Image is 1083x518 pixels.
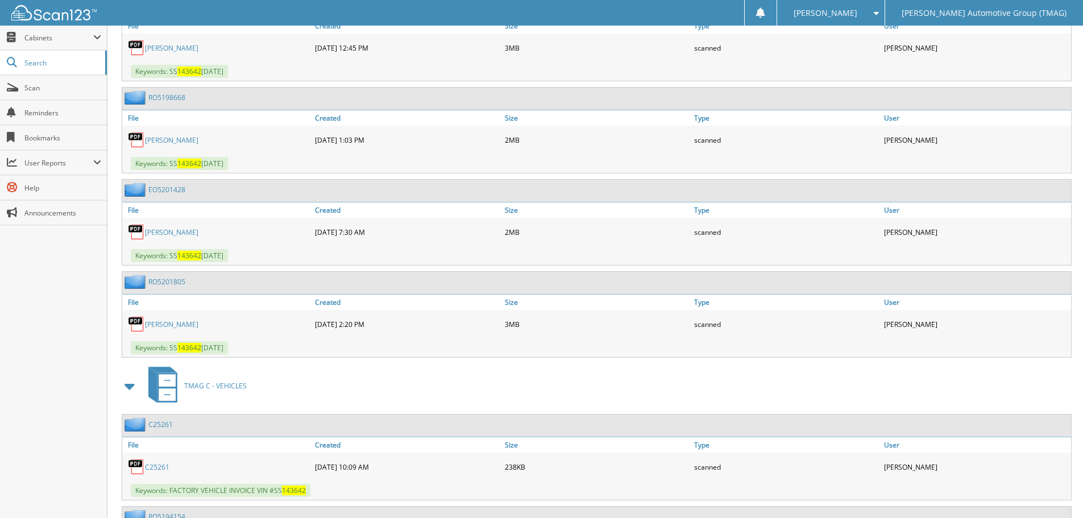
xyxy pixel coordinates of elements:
div: scanned [691,455,881,478]
span: 143642 [177,343,201,353]
img: PDF.png [128,39,145,56]
img: folder2.png [125,183,148,197]
img: PDF.png [128,131,145,148]
a: Type [691,437,881,453]
img: PDF.png [128,316,145,333]
a: RO5201805 [148,277,185,287]
div: [PERSON_NAME] [881,221,1071,243]
a: User [881,18,1071,34]
img: folder2.png [125,90,148,105]
span: [PERSON_NAME] [794,10,857,16]
div: scanned [691,129,881,151]
div: [DATE] 2:20 PM [312,313,502,335]
span: 143642 [177,159,201,168]
div: [DATE] 1:03 PM [312,129,502,151]
a: File [122,437,312,453]
div: 3MB [502,313,692,335]
span: Announcements [24,208,101,218]
a: Created [312,18,502,34]
div: [DATE] 12:45 PM [312,36,502,59]
a: File [122,202,312,218]
div: scanned [691,313,881,335]
a: TMAG C - VEHICLES [142,363,247,408]
a: Created [312,202,502,218]
a: Created [312,110,502,126]
span: Bookmarks [24,133,101,143]
span: Keywords: FACTORY VEHICLE INVOICE VIN #SS [131,484,310,497]
span: 143642 [177,67,201,76]
iframe: Chat Widget [1026,463,1083,518]
a: [PERSON_NAME] [145,135,198,145]
a: C25261 [145,462,169,472]
span: Scan [24,83,101,93]
a: [PERSON_NAME] [145,320,198,329]
a: Size [502,295,692,310]
div: 238KB [502,455,692,478]
img: folder2.png [125,417,148,432]
span: Keywords: SS [DATE] [131,157,228,170]
span: Cabinets [24,33,93,43]
span: Search [24,58,99,68]
div: [PERSON_NAME] [881,129,1071,151]
a: User [881,110,1071,126]
div: [DATE] 7:30 AM [312,221,502,243]
a: File [122,295,312,310]
div: [PERSON_NAME] [881,455,1071,478]
span: Keywords: SS [DATE] [131,341,228,354]
span: 143642 [177,251,201,260]
a: Size [502,202,692,218]
a: User [881,295,1071,310]
span: Keywords: SS [DATE] [131,249,228,262]
a: C25261 [148,420,173,429]
div: 3MB [502,36,692,59]
a: Type [691,18,881,34]
a: [PERSON_NAME] [145,43,198,53]
a: EO5201428 [148,185,185,194]
span: TMAG C - VEHICLES [184,381,247,391]
span: Help [24,183,101,193]
img: PDF.png [128,458,145,475]
a: [PERSON_NAME] [145,227,198,237]
div: [PERSON_NAME] [881,36,1071,59]
a: Size [502,110,692,126]
a: Size [502,437,692,453]
a: Type [691,202,881,218]
div: 2MB [502,221,692,243]
span: Reminders [24,108,101,118]
img: scan123-logo-white.svg [11,5,97,20]
a: User [881,202,1071,218]
a: Created [312,437,502,453]
a: File [122,18,312,34]
a: File [122,110,312,126]
a: User [881,437,1071,453]
a: Type [691,110,881,126]
div: scanned [691,36,881,59]
span: 143642 [282,486,306,495]
a: Created [312,295,502,310]
span: [PERSON_NAME] Automotive Group (TMAG) [902,10,1067,16]
a: Size [502,18,692,34]
span: Keywords: SS [DATE] [131,65,228,78]
div: 2MB [502,129,692,151]
div: scanned [691,221,881,243]
img: PDF.png [128,223,145,241]
a: RO5198668 [148,93,185,102]
div: [DATE] 10:09 AM [312,455,502,478]
a: Type [691,295,881,310]
span: User Reports [24,158,93,168]
img: folder2.png [125,275,148,289]
div: [PERSON_NAME] [881,313,1071,335]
